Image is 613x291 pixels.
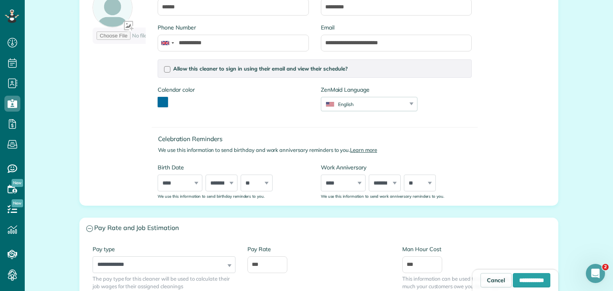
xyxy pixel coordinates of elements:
h4: Celebration Reminders [158,136,478,142]
label: Calendar color [158,86,194,94]
sub: We use this information to send work anniversary reminders to you. [321,194,444,199]
label: Pay Rate [247,245,390,253]
a: Learn more [350,147,377,153]
sub: We use this information to send birthday reminders to you. [158,194,265,199]
div: English [321,101,407,108]
span: The pay type for this cleaner will be used to calculate their job wages for their assigned cleanings [93,275,235,290]
a: Pay Rate and Job Estimation [80,218,558,238]
a: Cancel [481,273,512,287]
label: Work Anniversary [321,163,472,171]
label: Phone Number [158,24,308,31]
span: New [12,199,23,207]
label: Birth Date [158,163,308,171]
span: New [12,179,23,187]
span: Allow this cleaner to sign in using their email and view their schedule? [173,65,348,72]
span: 2 [602,264,609,270]
button: toggle color picker dialog [158,97,168,107]
label: Man Hour Cost [402,245,545,253]
div: United Kingdom: +44 [158,35,176,51]
label: Email [321,24,472,31]
label: Pay type [93,245,235,253]
span: This information can be used to automatically calculate how much your customers owe you for an ap... [402,275,545,290]
p: We use this information to send birthday and work anniversary reminders to you. [158,146,478,154]
iframe: Intercom live chat [586,264,605,283]
label: ZenMaid Language [321,86,417,94]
